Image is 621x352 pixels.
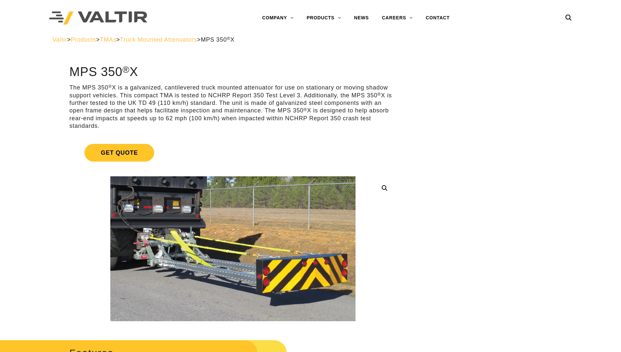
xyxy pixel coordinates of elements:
[300,11,348,25] a: PRODUCTS
[377,92,381,97] sup: ®
[69,136,396,169] a: Get Quote
[69,84,396,130] p: The MPS 350 X is a galvanized, cantilevered truck mounted attenuator for use on stationary or mov...
[122,64,130,75] sup: ®
[120,36,197,43] a: Truck Mounted Attenuators
[53,36,569,44] div: > > > >
[303,107,307,112] sup: ®
[227,36,230,41] sup: ®
[256,11,300,25] a: COMPANY
[71,36,96,43] a: Products
[108,84,112,89] sup: ®
[201,36,234,43] span: MPS 350 X
[100,36,116,43] a: TMAs
[419,11,456,25] a: CONTACT
[49,11,147,25] img: Valtir
[84,144,154,162] span: Get Quote
[375,11,419,25] a: CAREERS
[348,11,375,25] a: NEWS
[53,36,67,43] a: Valtir
[69,65,396,79] h1: MPS 350 X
